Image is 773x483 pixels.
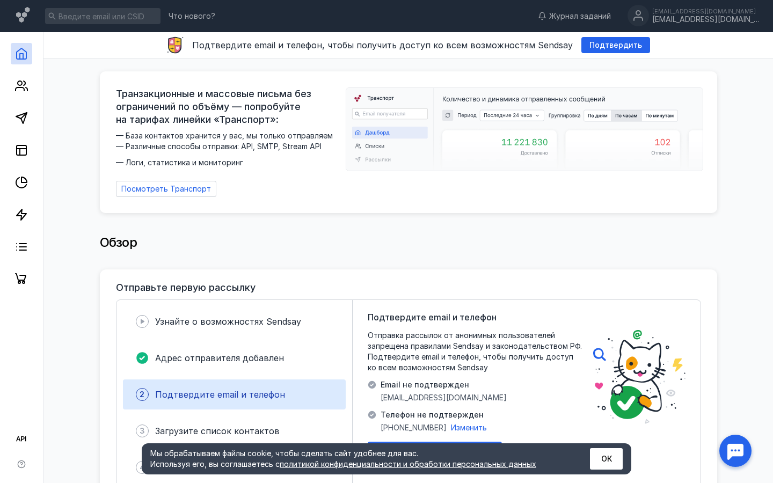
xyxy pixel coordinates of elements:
[163,12,221,20] a: Что нового?
[368,311,497,324] span: Подтвердите email и телефон
[121,185,211,194] span: Посмотреть Транспорт
[581,37,650,53] button: Подтвердить
[451,422,487,433] button: Изменить
[116,130,339,168] span: — База контактов хранится у вас, мы только отправляем — Различные способы отправки: API, SMTP, St...
[368,442,502,458] button: Подтвердить email и телефон
[381,422,447,433] span: [PHONE_NUMBER]
[346,88,703,171] img: dashboard-transport-banner
[150,448,564,470] div: Мы обрабатываем файлы cookie, чтобы сделать сайт удобнее для вас. Используя его, вы соглашаетесь c
[381,392,507,403] span: [EMAIL_ADDRESS][DOMAIN_NAME]
[155,389,285,400] span: Подтвердите email и телефон
[116,87,339,126] span: Транзакционные и массовые письма без ограничений по объёму — попробуйте на тарифах линейки «Транс...
[155,426,280,436] span: Загрузите список контактов
[549,11,611,21] span: Журнал заданий
[368,330,582,373] span: Отправка рассылок от анонимных пользователей запрещена правилами Sendsay и законодательством РФ. ...
[280,459,536,469] a: политикой конфиденциальности и обработки персональных данных
[533,11,616,21] a: Журнал заданий
[590,448,623,470] button: ОК
[589,41,642,50] span: Подтвердить
[652,8,760,14] div: [EMAIL_ADDRESS][DOMAIN_NAME]
[451,423,487,432] span: Изменить
[192,40,573,50] span: Подтвердите email и телефон, чтобы получить доступ ко всем возможностям Sendsay
[155,353,284,363] span: Адрес отправителя добавлен
[116,181,216,197] a: Посмотреть Транспорт
[140,389,144,400] span: 2
[45,8,161,24] input: Введите email или CSID
[169,12,215,20] span: Что нового?
[140,426,145,436] span: 3
[155,316,301,327] span: Узнайте о возможностях Sendsay
[100,235,137,250] span: Обзор
[593,330,686,424] img: poster
[381,409,487,420] span: Телефон не подтвержден
[381,379,507,390] span: Email не подтвержден
[652,15,760,24] div: [EMAIL_ADDRESS][DOMAIN_NAME]
[140,462,145,473] span: 4
[116,282,256,293] h3: Отправьте первую рассылку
